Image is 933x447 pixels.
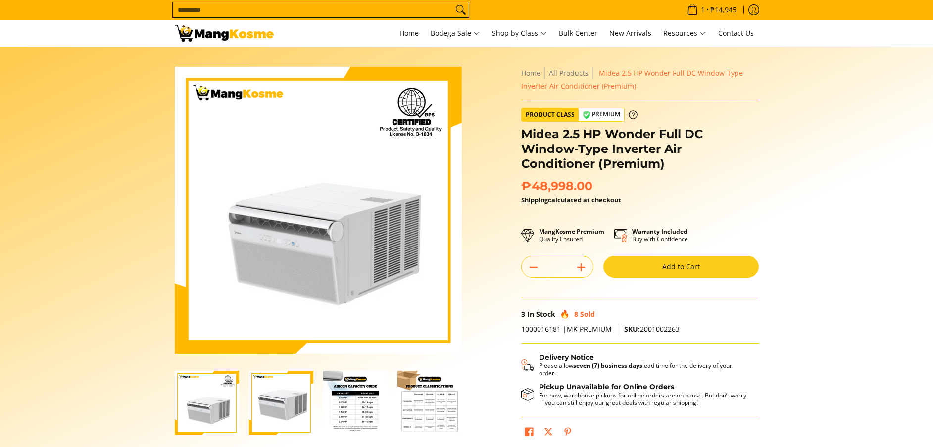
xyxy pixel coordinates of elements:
span: 3 [521,309,525,319]
a: New Arrivals [604,20,656,47]
a: Resources [658,20,711,47]
span: Midea 2.5 HP Wonder Full DC Window-Type Inverter Air Conditioner (Premium) [521,68,743,91]
span: ₱14,945 [709,6,738,13]
button: Shipping & Delivery [521,353,749,377]
span: SKU: [624,324,640,334]
span: • [684,4,739,15]
a: Home [521,68,540,78]
h1: Midea 2.5 HP Wonder Full DC Window-Type Inverter Air Conditioner (Premium) [521,127,759,171]
a: Bulk Center [554,20,602,47]
strong: calculated at checkout [521,196,621,204]
img: Midea 2.5 HP Wonder Full DC Window-Type Inverter Air Conditioner (Premium)-3 [323,371,388,435]
span: In Stock [527,309,555,319]
a: Home [394,20,424,47]
span: Resources [663,27,706,40]
span: Contact Us [718,28,754,38]
a: Post on X [541,425,555,442]
button: Add to Cart [603,256,759,278]
button: Subtract [522,259,545,275]
button: Add [569,259,593,275]
img: midea-wonder-2.5-hp-window-type-inverter-aircon-full-view-mang-kosme [249,371,313,435]
span: 2001002263 [624,324,680,334]
a: Product Class Premium [521,108,638,122]
a: All Products [549,68,589,78]
nav: Breadcrumbs [521,67,759,93]
img: premium-badge-icon.webp [583,111,590,119]
span: 1000016181 |MK PREMIUM [521,324,612,334]
button: Search [453,2,469,17]
p: Please allow lead time for the delivery of your order. [539,362,749,377]
img: Midea 2.5 HP Wonder Full DC Window-Type Inverter Air Conditioner (Premium)-4 [397,371,462,435]
strong: Warranty Included [632,227,687,236]
a: Shop by Class [487,20,552,47]
img: Midea Wonder 2.5 HP Window-Type Inverter Aircon l Mang Kosme [175,25,274,42]
span: Premium [579,108,624,121]
p: For now, warehouse pickups for online orders are on pause. But don’t worry—you can still enjoy ou... [539,392,749,406]
a: Share on Facebook [522,425,536,442]
span: Home [399,28,419,38]
span: Product Class [522,108,579,121]
a: Bodega Sale [426,20,485,47]
strong: Pickup Unavailable for Online Orders [539,382,674,391]
span: New Arrivals [609,28,651,38]
strong: MangKosme Premium [539,227,604,236]
p: Buy with Confidence [632,228,688,243]
strong: seven (7) business days [573,361,642,370]
span: Shop by Class [492,27,547,40]
a: Shipping [521,196,548,204]
nav: Main Menu [284,20,759,47]
span: ₱48,998.00 [521,179,592,194]
img: Midea 2.5 HP Wonder Full DC Window-Type Inverter Air Conditioner (Premium)-1 [175,371,239,435]
a: Contact Us [713,20,759,47]
img: Midea 2.5 HP Wonder Full DC Window-Type Inverter Air Conditioner (Premium) [175,67,462,354]
span: 8 [574,309,578,319]
span: 1 [699,6,706,13]
strong: Delivery Notice [539,353,594,362]
span: Sold [580,309,595,319]
a: Pin on Pinterest [561,425,575,442]
span: Bulk Center [559,28,597,38]
p: Quality Ensured [539,228,604,243]
span: Bodega Sale [431,27,480,40]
